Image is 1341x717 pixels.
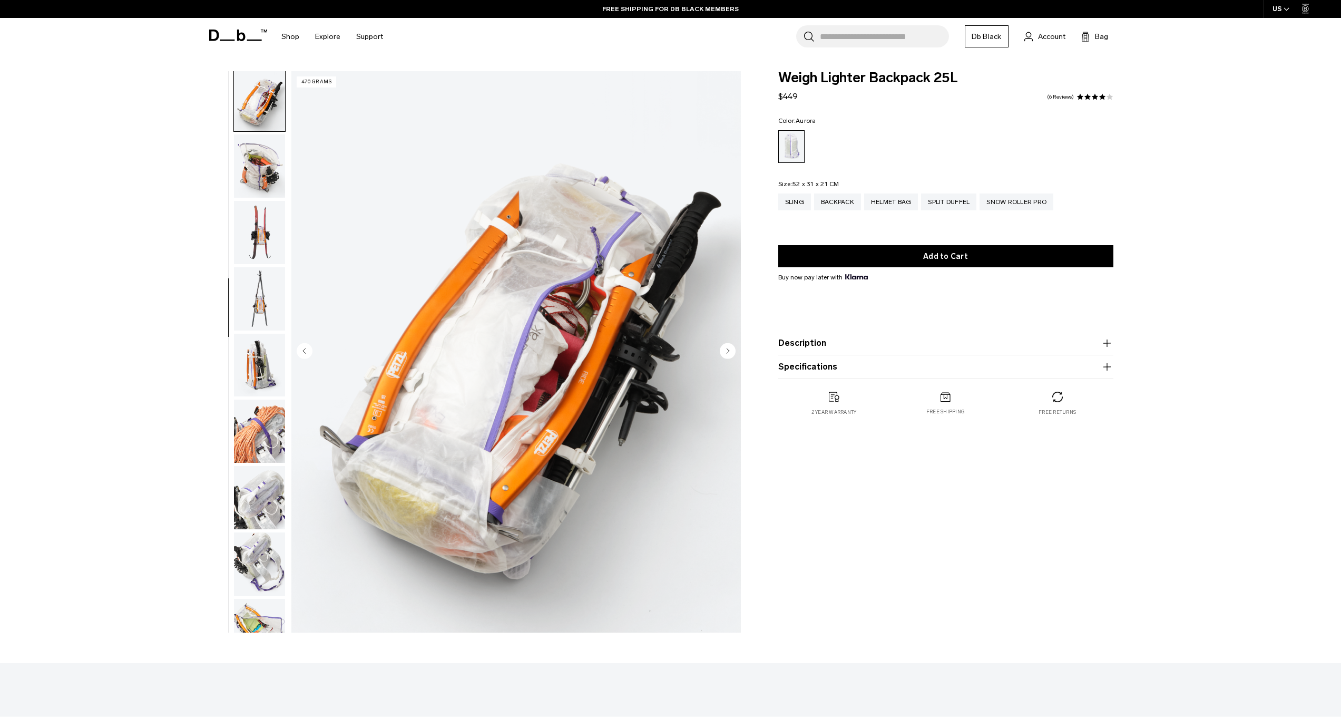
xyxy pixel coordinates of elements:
button: Bag [1081,30,1108,43]
a: Aurora [778,130,805,163]
button: Add to Cart [778,245,1113,267]
img: Weigh_Lighter_Backpack_25L_9.png [234,267,285,331]
a: Sling [778,193,811,210]
img: Weigh_Lighter_Backpack_25L_14.png [234,599,285,662]
nav: Main Navigation [273,18,391,55]
a: Explore [315,18,340,55]
span: Bag [1095,31,1108,42]
a: Backpack [814,193,861,210]
button: Weigh_Lighter_Backpack_25L_8.png [233,200,286,265]
span: Buy now pay later with [778,273,868,282]
button: Weigh_Lighter_Backpack_25L_12.png [233,466,286,530]
span: $449 [778,91,798,101]
img: Weigh_Lighter_Backpack_25L_6.png [291,71,741,633]
li: 8 / 18 [291,71,741,633]
img: Weigh_Lighter_Backpack_25L_11.png [234,400,285,463]
img: Weigh_Lighter_Backpack_25L_12.png [234,466,285,529]
span: Account [1038,31,1065,42]
button: Weigh_Lighter_Backpack_25L_11.png [233,399,286,463]
legend: Color: [778,118,816,124]
button: Weigh_Lighter_Backpack_25L_6.png [233,67,286,132]
a: 6 reviews [1047,94,1074,100]
button: Weigh_Lighter_Backpack_25L_7.png [233,134,286,198]
span: Weigh Lighter Backpack 25L [778,71,1113,85]
button: Weigh_Lighter_Backpack_25L_13.png [233,532,286,596]
a: FREE SHIPPING FOR DB BLACK MEMBERS [602,4,739,14]
button: Next slide [720,343,736,361]
button: Description [778,337,1113,350]
a: Helmet Bag [864,193,918,210]
img: Weigh_Lighter_Backpack_25L_13.png [234,532,285,596]
img: Weigh_Lighter_Backpack_25L_7.png [234,134,285,198]
a: Shop [281,18,299,55]
a: Account [1024,30,1065,43]
a: Support [356,18,383,55]
span: 52 x 31 x 21 CM [792,180,839,188]
p: 2 year warranty [811,409,857,416]
button: Specifications [778,361,1113,373]
a: Snow Roller Pro [980,193,1053,210]
button: Previous slide [297,343,312,361]
p: Free shipping [926,408,965,415]
img: Weigh_Lighter_Backpack_25L_10.png [234,334,285,397]
span: Aurora [796,117,816,124]
img: Weigh_Lighter_Backpack_25L_6.png [234,68,285,131]
button: Weigh_Lighter_Backpack_25L_9.png [233,267,286,331]
button: Weigh_Lighter_Backpack_25L_14.png [233,598,286,663]
img: {"height" => 20, "alt" => "Klarna"} [845,274,868,279]
a: Db Black [965,25,1009,47]
button: Weigh_Lighter_Backpack_25L_10.png [233,333,286,398]
legend: Size: [778,181,839,187]
p: 470 grams [297,76,337,88]
a: Split Duffel [921,193,976,210]
img: Weigh_Lighter_Backpack_25L_8.png [234,201,285,264]
p: Free returns [1039,409,1076,416]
